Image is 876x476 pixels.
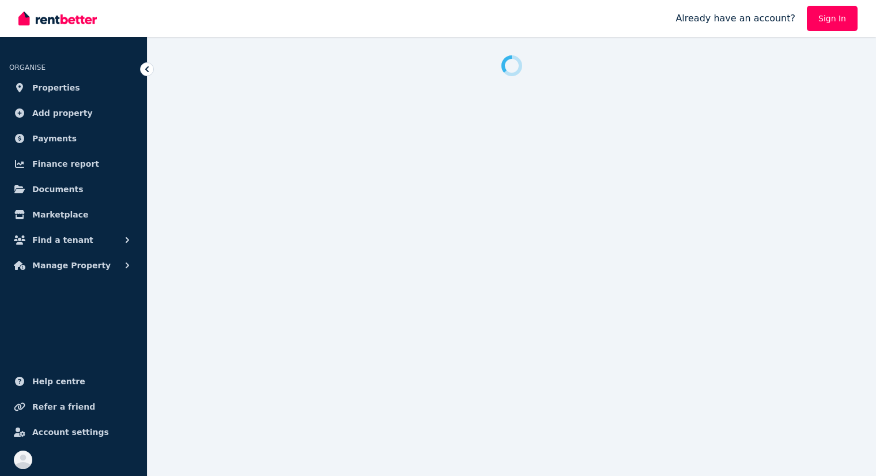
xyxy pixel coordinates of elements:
span: Add property [32,106,93,120]
button: Find a tenant [9,228,138,252]
a: Documents [9,178,138,201]
span: Payments [32,132,77,145]
a: Help centre [9,370,138,393]
a: Properties [9,76,138,99]
span: Manage Property [32,258,111,272]
span: Account settings [32,425,109,439]
a: Account settings [9,421,138,444]
span: Help centre [32,374,85,388]
button: Manage Property [9,254,138,277]
span: Properties [32,81,80,95]
span: Find a tenant [32,233,93,247]
img: RentBetter [18,10,97,27]
a: Payments [9,127,138,150]
span: Refer a friend [32,400,95,414]
a: Finance report [9,152,138,175]
span: Already have an account? [675,12,795,25]
a: Marketplace [9,203,138,226]
a: Sign In [807,6,858,31]
span: ORGANISE [9,63,46,72]
a: Refer a friend [9,395,138,418]
span: Finance report [32,157,99,171]
a: Add property [9,102,138,125]
span: Marketplace [32,208,88,222]
span: Documents [32,182,84,196]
